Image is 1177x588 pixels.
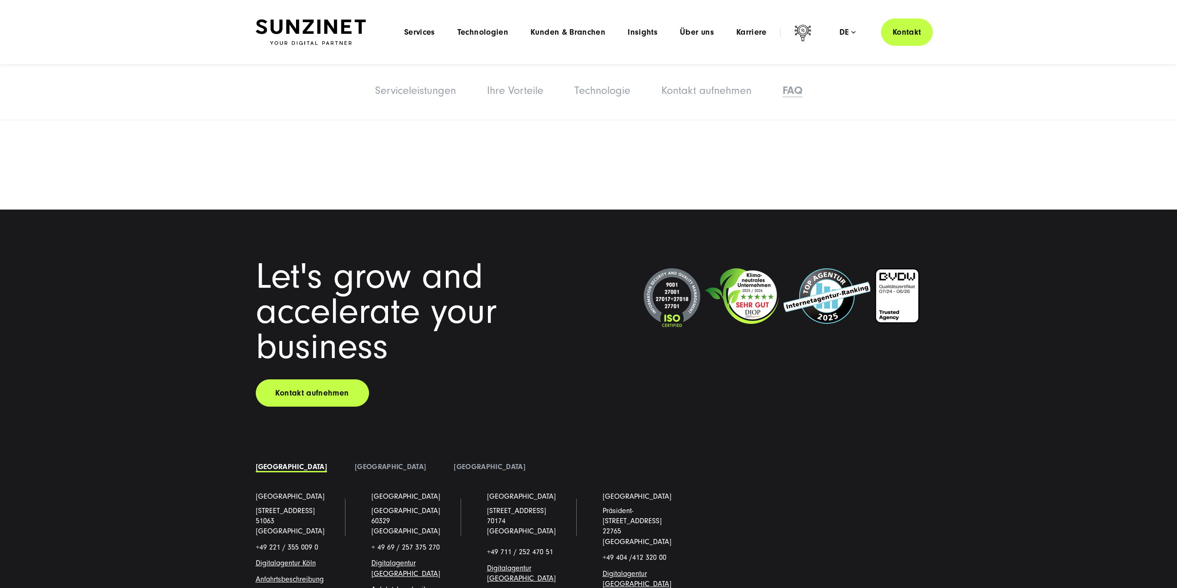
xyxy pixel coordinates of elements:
[603,506,690,547] p: Präsident-[STREET_ADDRESS] 22765 [GEOGRAPHIC_DATA]
[312,559,316,567] a: n
[256,379,369,407] a: Kontakt aufnehmen
[371,491,440,501] a: [GEOGRAPHIC_DATA]
[487,84,543,97] a: Ihre Vorteile
[256,491,325,501] a: [GEOGRAPHIC_DATA]
[487,564,556,582] a: Digitalagentur [GEOGRAPHIC_DATA]
[256,517,325,535] a: 51063 [GEOGRAPHIC_DATA]
[256,256,497,367] span: Let's grow and accelerate your business
[487,548,553,556] span: +49 711 / 252 470 51
[355,463,426,471] a: [GEOGRAPHIC_DATA]
[256,463,327,471] a: [GEOGRAPHIC_DATA]
[256,559,312,567] a: Digitalagentur Köl
[574,84,630,97] a: Technologie
[839,28,856,37] div: de
[371,507,440,515] span: [GEOGRAPHIC_DATA]
[256,507,315,515] a: [STREET_ADDRESS]
[628,28,658,37] a: Insights
[736,28,767,37] a: Karriere
[632,553,666,562] span: 412 320 00
[487,507,546,515] a: [STREET_ADDRESS]
[530,28,605,37] a: Kunden & Branchen
[487,517,556,535] a: 70174 [GEOGRAPHIC_DATA]
[487,491,556,501] a: [GEOGRAPHIC_DATA]
[783,268,870,324] img: Top Internetagentur und Full Service Digitalagentur SUNZINET - 2024
[371,559,440,577] a: Digitalagentur [GEOGRAPHIC_DATA]
[375,84,456,97] a: Serviceleistungen
[603,553,666,562] span: +49 404 /
[371,517,440,535] a: 60329 [GEOGRAPHIC_DATA]
[256,575,324,583] a: Anfahrtsbeschreibung
[454,463,525,471] a: [GEOGRAPHIC_DATA]
[661,84,752,97] a: Kontakt aufnehmen
[404,28,435,37] a: Services
[881,19,933,46] a: Kontakt
[603,491,672,501] a: [GEOGRAPHIC_DATA]
[783,84,802,97] a: FAQ
[705,268,779,324] img: Klimaneutrales Unternehmen SUNZINET GmbH
[256,19,366,45] img: SUNZINET Full Service Digital Agentur
[680,28,714,37] a: Über uns
[256,542,344,552] p: +49 221 / 355 009 0
[875,268,919,323] img: BVDW-Zertifizierung-Weiß
[644,268,700,328] img: ISO-Siegel_2024_dunkel
[371,543,440,551] span: + 49 69 / 257 375 270
[457,28,508,37] a: Technologien
[603,569,672,588] a: Digitalagentur [GEOGRAPHIC_DATA]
